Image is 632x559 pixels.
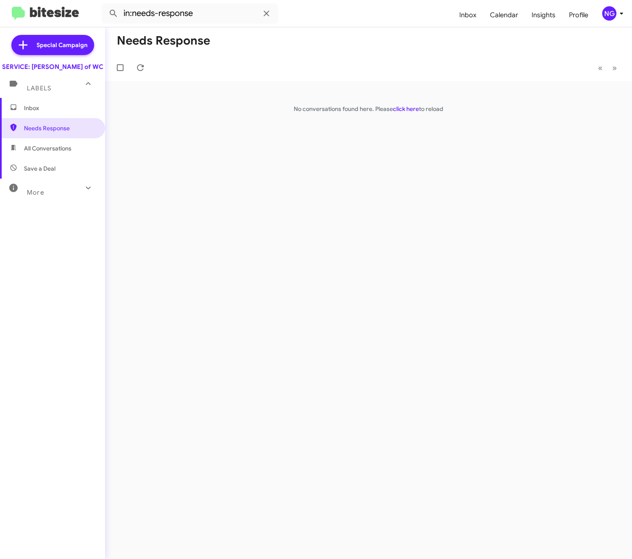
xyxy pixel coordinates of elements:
a: Inbox [453,3,483,27]
a: click here [393,105,419,113]
div: SERVICE: [PERSON_NAME] of WC [2,63,103,71]
span: « [598,63,603,73]
a: Special Campaign [11,35,94,55]
a: Insights [525,3,562,27]
input: Search [102,3,278,24]
a: Calendar [483,3,525,27]
span: Needs Response [24,124,95,132]
button: NG [595,6,623,21]
span: Save a Deal [24,164,55,173]
span: Labels [27,84,51,92]
span: All Conversations [24,144,71,153]
span: » [612,63,617,73]
button: Previous [593,59,608,76]
div: NG [602,6,616,21]
span: Special Campaign [37,41,87,49]
button: Next [607,59,622,76]
nav: Page navigation example [593,59,622,76]
p: No conversations found here. Please to reload [105,105,632,113]
h1: Needs Response [117,34,210,47]
span: Inbox [24,104,95,112]
a: Profile [562,3,595,27]
span: More [27,189,44,196]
